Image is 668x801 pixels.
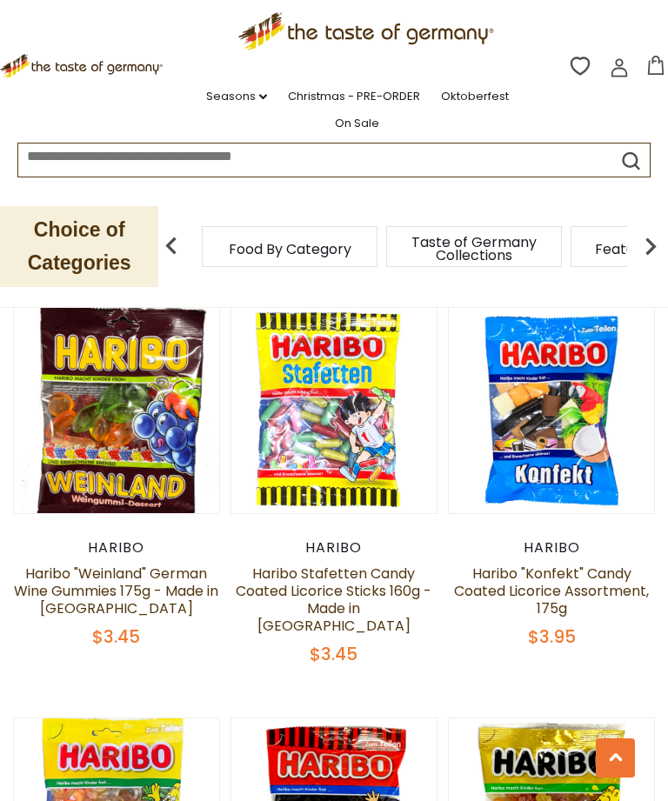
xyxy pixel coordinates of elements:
span: $3.45 [92,624,140,649]
a: On Sale [335,114,379,133]
img: Haribo [231,308,437,513]
a: Taste of Germany Collections [404,236,544,262]
img: next arrow [633,229,668,264]
img: Haribo [14,308,219,513]
div: Haribo [13,539,220,557]
a: Christmas - PRE-ORDER [288,87,420,106]
a: Food By Category [229,243,351,256]
a: Haribo "Weinland" German Wine Gummies 175g - Made in [GEOGRAPHIC_DATA] [14,564,218,618]
a: Oktoberfest [441,87,509,106]
img: Haribo [449,308,654,513]
span: $3.95 [528,624,576,649]
a: Seasons [206,87,267,106]
a: Haribo Stafetten Candy Coated Licorice Sticks 160g - Made in [GEOGRAPHIC_DATA] [236,564,431,636]
div: Haribo [230,539,438,557]
span: $3.45 [310,642,357,666]
div: Haribo [448,539,655,557]
a: Haribo "Konfekt" Candy Coated Licorice Assortment, 175g [454,564,649,618]
img: previous arrow [154,229,189,264]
